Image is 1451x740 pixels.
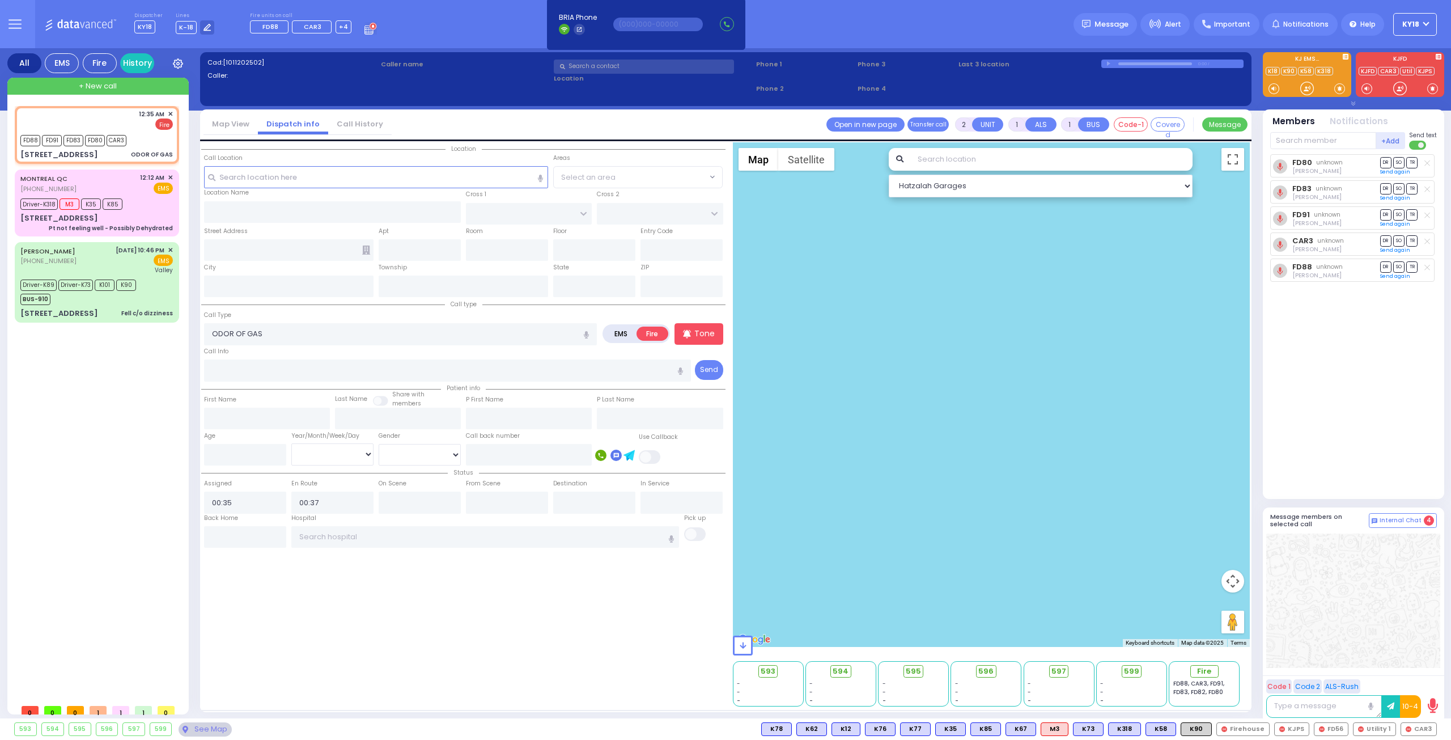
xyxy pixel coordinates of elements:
label: Use Callback [639,433,678,442]
span: K101 [95,280,114,291]
a: MONTREAL QC [20,174,67,183]
a: Send again [1380,168,1410,175]
div: K35 [935,722,966,736]
span: 596 [978,666,994,677]
button: BUS [1078,117,1109,132]
span: SO [1393,157,1405,168]
a: FD80 [1292,158,1312,167]
div: 596 [96,723,118,735]
span: 595 [906,666,921,677]
div: FD88, CAR3, FD91, FD83, FD82, FD80 [1173,679,1236,696]
div: BLS [831,722,860,736]
a: CAR3 [1378,67,1399,75]
label: Call Info [204,347,228,356]
div: K85 [970,722,1001,736]
span: FD88 [20,135,40,146]
label: Assigned [204,479,232,488]
span: 0 [158,706,175,714]
span: BRIA Phone [559,12,597,23]
label: Call Type [204,311,231,320]
span: unknown [1316,263,1343,271]
label: Cad: [207,58,377,67]
span: DR [1380,157,1391,168]
span: CAR3 [107,135,126,146]
span: Send text [1409,131,1437,139]
button: Send [695,360,723,380]
span: [DATE] 10:46 PM [116,246,164,255]
div: K67 [1005,722,1036,736]
img: Logo [45,17,120,31]
span: - [1100,679,1104,688]
span: - [737,679,740,688]
span: 4 [1424,515,1434,526]
span: TR [1406,209,1418,220]
a: Open in new page [826,117,905,132]
label: Room [466,227,483,236]
span: [PHONE_NUMBER] [20,256,77,265]
div: Year/Month/Week/Day [291,432,374,441]
span: - [883,688,886,696]
div: Fell c/o dizziness [121,309,173,318]
label: Pick up [684,514,706,523]
span: - [809,688,813,696]
label: Cross 1 [466,190,486,199]
input: Search location [910,148,1193,171]
span: Joseph VanRiper [1292,219,1342,227]
a: Call History [328,119,392,129]
div: K77 [900,722,931,736]
span: Phone 3 [858,60,955,69]
span: - [809,679,813,688]
span: Call type [445,300,482,308]
span: ✕ [168,109,173,119]
span: Joseph Blumenthal [1292,245,1342,253]
a: Util [1400,67,1415,75]
span: DR [1380,261,1391,272]
img: comment-alt.png [1372,518,1377,524]
label: First Name [204,395,236,404]
span: Important [1214,19,1250,29]
span: [PHONE_NUMBER] [20,184,77,193]
span: - [955,688,958,696]
div: BLS [1108,722,1141,736]
button: Show satellite imagery [778,148,834,171]
img: red-radio-icon.svg [1279,726,1285,732]
label: Township [379,263,407,272]
label: Cross 2 [597,190,620,199]
span: Notifications [1283,19,1329,29]
div: [STREET_ADDRESS] [20,149,98,160]
div: [STREET_ADDRESS] [20,213,98,224]
button: Internal Chat 4 [1369,513,1437,528]
span: M3 [60,198,79,210]
span: TR [1406,183,1418,194]
span: Phone 1 [756,60,854,69]
label: Destination [553,479,587,488]
span: unknown [1314,210,1340,219]
span: SO [1393,209,1405,220]
div: BLS [1073,722,1104,736]
label: Call Location [204,154,243,163]
a: Send again [1380,273,1410,280]
label: KJ EMS... [1263,56,1351,64]
a: Open this area in Google Maps (opens a new window) [736,632,773,647]
span: 1 [112,706,129,714]
span: KY18 [134,20,155,33]
span: Select an area [561,172,616,183]
div: BLS [1005,722,1036,736]
div: K62 [796,722,827,736]
div: BLS [865,722,896,736]
a: Dispatch info [258,119,328,129]
button: KY18 [1393,13,1437,36]
span: Alert [1165,19,1181,29]
div: 597 [123,723,145,735]
span: unknown [1316,184,1342,193]
span: ✕ [168,173,173,183]
a: FD83 [1292,184,1312,193]
span: - [1100,688,1104,696]
span: SO [1393,261,1405,272]
span: K35 [81,198,101,210]
button: Code 1 [1266,679,1292,694]
label: EMS [605,327,638,341]
div: CAR3 [1401,722,1437,736]
span: - [883,696,886,705]
p: Tone [694,328,715,340]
